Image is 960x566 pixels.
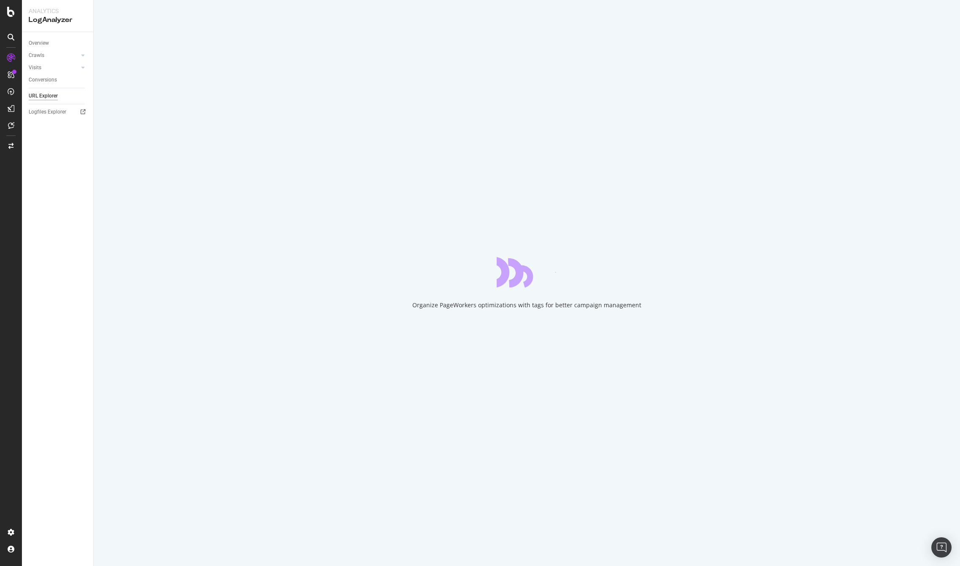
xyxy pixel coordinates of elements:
[497,257,557,287] div: animation
[29,15,86,25] div: LogAnalyzer
[29,39,87,48] a: Overview
[29,92,87,100] a: URL Explorer
[931,537,952,558] div: Open Intercom Messenger
[29,108,87,116] a: Logfiles Explorer
[29,7,86,15] div: Analytics
[29,92,58,100] div: URL Explorer
[29,63,79,72] a: Visits
[29,51,79,60] a: Crawls
[29,108,66,116] div: Logfiles Explorer
[412,301,641,309] div: Organize PageWorkers optimizations with tags for better campaign management
[29,76,87,84] a: Conversions
[29,39,49,48] div: Overview
[29,63,41,72] div: Visits
[29,51,44,60] div: Crawls
[29,76,57,84] div: Conversions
